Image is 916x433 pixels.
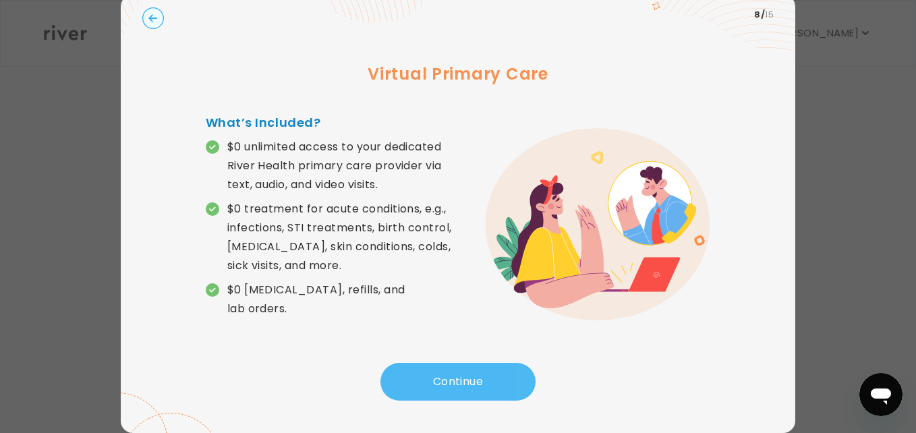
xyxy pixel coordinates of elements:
p: $0 unlimited access to your dedicated River Health primary care provider via text, audio, and vid... [227,138,458,194]
img: error graphic [485,128,710,320]
p: $0 treatment for acute conditions, e.g., infections, STI treatments, birth control, [MEDICAL_DATA... [227,200,458,275]
iframe: Button to launch messaging window [859,373,903,416]
button: Continue [380,363,536,401]
h3: Virtual Primary Care [142,62,774,86]
p: $0 [MEDICAL_DATA], refills, and lab orders. [227,281,458,318]
h4: What’s Included? [206,113,458,132]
